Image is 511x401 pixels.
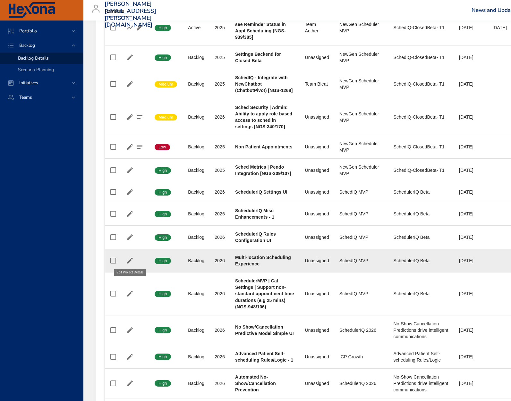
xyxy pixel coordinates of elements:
[155,144,170,150] span: Low
[155,55,171,61] span: High
[215,211,225,217] div: 2026
[125,209,135,219] button: Edit Project Details
[339,51,383,64] div: NewGen Scheduler MVP
[14,94,37,100] span: Teams
[188,24,204,31] div: Active
[459,234,482,240] div: [DATE]
[125,289,135,298] button: Edit Project Details
[235,278,294,309] b: SchedulerMVP | Cal Settings | Support non-standard appointment time durations (e.g 25 mins) (NGS-...
[14,42,40,48] span: Backlog
[394,234,449,240] div: SchedulerIQ Beta
[215,167,225,173] div: 2025
[215,81,225,87] div: 2025
[235,164,291,176] b: Sched Metrics | Pendo Integration [NGS-309/107]
[235,231,276,243] b: SchedulerIQ Rules Configuration UI
[459,189,482,195] div: [DATE]
[459,354,482,360] div: [DATE]
[459,380,482,387] div: [DATE]
[235,105,292,129] b: Sched Security | Admin: Ability to apply role based access to sched in settings [NGS-340/170]
[125,79,135,89] button: Edit Project Details
[135,112,144,122] button: Project Notes
[339,164,383,177] div: NewGen Scheduler MVP
[394,54,449,61] div: SchedIQ-ClosedBeta- T1
[305,167,329,173] div: Unassigned
[125,165,135,175] button: Edit Project Details
[339,257,383,264] div: SchedIQ MVP
[459,257,482,264] div: [DATE]
[125,232,135,242] button: Edit Project Details
[305,290,329,297] div: Unassigned
[394,81,449,87] div: SchedIQ-ClosedBeta- T1
[235,374,276,392] b: Automated No-Show/Cancellation Prevention
[215,144,225,150] div: 2025
[305,211,329,217] div: Unassigned
[105,1,156,28] h3: [PERSON_NAME][EMAIL_ADDRESS][PERSON_NAME][DOMAIN_NAME]
[14,80,43,86] span: Initiatives
[459,144,482,150] div: [DATE]
[215,24,225,31] div: 2025
[394,189,449,195] div: SchedulerIQ Beta
[394,321,449,340] div: No-Show Cancellation Predictions drive intelligent communications
[492,24,507,31] div: [DATE]
[394,290,449,297] div: SchedulerIQ Beta
[394,114,449,120] div: SchedIQ-ClosedBeta- T1
[394,24,449,31] div: SchedIQ-ClosedBeta- T1
[188,290,204,297] div: Backlog
[305,54,329,61] div: Unassigned
[188,54,204,61] div: Backlog
[305,114,329,120] div: Unassigned
[188,234,204,240] div: Backlog
[215,54,225,61] div: 2025
[339,111,383,123] div: NewGen Scheduler MVP
[339,234,383,240] div: SchedIQ MVP
[305,21,329,34] div: Team Aether
[215,234,225,240] div: 2026
[394,211,449,217] div: SchedulerIQ Beta
[188,327,204,333] div: Backlog
[188,144,204,150] div: Backlog
[8,2,56,18] img: Hexona
[459,24,482,31] div: [DATE]
[305,234,329,240] div: Unassigned
[215,114,225,120] div: 2026
[125,187,135,197] button: Edit Project Details
[459,167,482,173] div: [DATE]
[305,144,329,150] div: Unassigned
[235,52,281,63] b: Settings Backend for Closed Beta
[339,354,383,360] div: ICP Growth
[339,21,383,34] div: NewGen Scheduler MVP
[155,258,171,264] span: High
[459,211,482,217] div: [DATE]
[155,235,171,240] span: High
[394,144,449,150] div: SchedIQ-ClosedBeta- T1
[155,211,171,217] span: High
[125,112,135,122] button: Edit Project Details
[305,327,329,333] div: Unassigned
[459,114,482,120] div: [DATE]
[305,354,329,360] div: Unassigned
[235,75,293,93] b: SchedIQ - Integrate with NewChatbot (ChatbotPivot) [NGS-1268]
[155,380,171,386] span: High
[188,81,204,87] div: Backlog
[235,189,287,195] b: SchedulerIQ Settings UI
[394,350,449,363] div: Advanced Patient Self-scheduling Rules/Logic
[188,114,204,120] div: Backlog
[125,352,135,362] button: Edit Project Details
[18,67,54,73] span: Scenario Planning
[155,189,171,195] span: High
[235,324,294,336] b: No Show/Cancellation Predictive Model Simple UI
[394,257,449,264] div: SchedulerIQ Beta
[215,327,225,333] div: 2026
[339,380,383,387] div: SchedulerIQ 2026
[339,290,383,297] div: SchedIQ MVP
[125,379,135,388] button: Edit Project Details
[155,354,171,360] span: High
[18,55,49,61] span: Backlog Details
[394,167,449,173] div: SchedIQ-ClosedBeta- T1
[305,189,329,195] div: Unassigned
[155,114,177,120] span: Medium
[188,211,204,217] div: Backlog
[235,351,293,363] b: Advanced Patient Self-scheduling Rules/Logic - 1
[215,189,225,195] div: 2026
[305,380,329,387] div: Unassigned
